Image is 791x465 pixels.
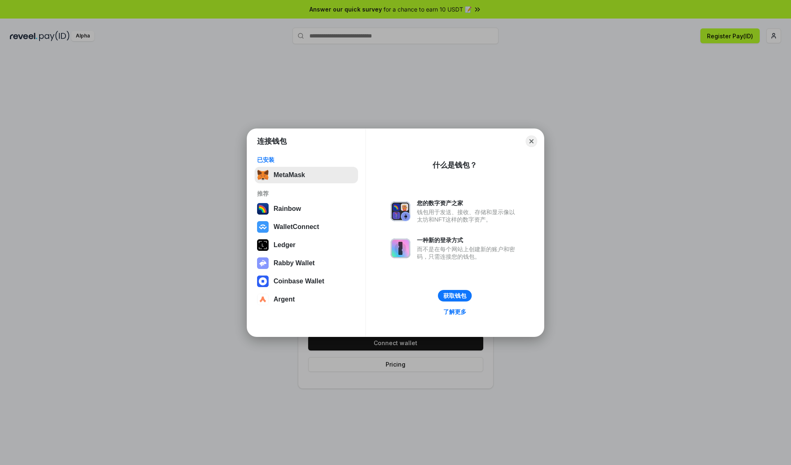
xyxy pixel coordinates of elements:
[274,205,301,213] div: Rainbow
[417,208,519,223] div: 钱包用于发送、接收、存储和显示像以太坊和NFT这样的数字资产。
[257,203,269,215] img: svg+xml,%3Csvg%20width%3D%22120%22%20height%3D%22120%22%20viewBox%3D%220%200%20120%20120%22%20fil...
[255,219,358,235] button: WalletConnect
[255,201,358,217] button: Rainbow
[255,291,358,308] button: Argent
[443,292,466,299] div: 获取钱包
[257,221,269,233] img: svg+xml,%3Csvg%20width%3D%2228%22%20height%3D%2228%22%20viewBox%3D%220%200%2028%2028%22%20fill%3D...
[255,255,358,271] button: Rabby Wallet
[257,257,269,269] img: svg+xml,%3Csvg%20xmlns%3D%22http%3A%2F%2Fwww.w3.org%2F2000%2Fsvg%22%20fill%3D%22none%22%20viewBox...
[274,223,319,231] div: WalletConnect
[257,190,356,197] div: 推荐
[274,241,295,249] div: Ledger
[274,259,315,267] div: Rabby Wallet
[391,238,410,258] img: svg+xml,%3Csvg%20xmlns%3D%22http%3A%2F%2Fwww.w3.org%2F2000%2Fsvg%22%20fill%3D%22none%22%20viewBox...
[417,236,519,244] div: 一种新的登录方式
[274,278,324,285] div: Coinbase Wallet
[255,167,358,183] button: MetaMask
[257,169,269,181] img: svg+xml,%3Csvg%20fill%3D%22none%22%20height%3D%2233%22%20viewBox%3D%220%200%2035%2033%22%20width%...
[257,136,287,146] h1: 连接钱包
[255,273,358,290] button: Coinbase Wallet
[526,136,537,147] button: Close
[257,276,269,287] img: svg+xml,%3Csvg%20width%3D%2228%22%20height%3D%2228%22%20viewBox%3D%220%200%2028%2028%22%20fill%3D...
[257,239,269,251] img: svg+xml,%3Csvg%20xmlns%3D%22http%3A%2F%2Fwww.w3.org%2F2000%2Fsvg%22%20width%3D%2228%22%20height%3...
[257,294,269,305] img: svg+xml,%3Csvg%20width%3D%2228%22%20height%3D%2228%22%20viewBox%3D%220%200%2028%2028%22%20fill%3D...
[391,201,410,221] img: svg+xml,%3Csvg%20xmlns%3D%22http%3A%2F%2Fwww.w3.org%2F2000%2Fsvg%22%20fill%3D%22none%22%20viewBox...
[438,306,471,317] a: 了解更多
[274,171,305,179] div: MetaMask
[438,290,472,301] button: 获取钱包
[417,199,519,207] div: 您的数字资产之家
[443,308,466,315] div: 了解更多
[274,296,295,303] div: Argent
[255,237,358,253] button: Ledger
[417,245,519,260] div: 而不是在每个网站上创建新的账户和密码，只需连接您的钱包。
[257,156,356,164] div: 已安装
[433,160,477,170] div: 什么是钱包？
